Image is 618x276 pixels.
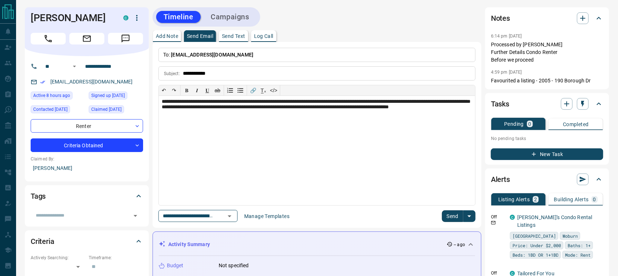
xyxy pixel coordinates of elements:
div: Notes [491,9,603,27]
svg: Email Verified [40,79,45,85]
div: Renter [31,119,143,133]
p: Add Note [156,34,178,39]
span: Price: Under $2,000 [513,242,561,249]
p: To: [158,48,476,62]
p: [PERSON_NAME] [31,162,143,174]
p: Processed by [PERSON_NAME] Further Details Condo Renter Before we proceed [491,41,603,64]
button: ↶ [159,85,169,96]
svg: Email [491,220,496,225]
div: Criteria Obtained [31,139,143,152]
span: Beds: 1BD OR 1+1BD [513,251,558,258]
p: Building Alerts [554,197,589,202]
p: Listing Alerts [498,197,530,202]
a: [PERSON_NAME]'s Condo Rental Listings [517,214,592,228]
p: Subject: [164,70,180,77]
button: New Task [491,148,603,160]
span: Message [108,33,143,44]
button: 𝐁 [182,85,192,96]
button: Open [130,211,141,221]
p: Timeframe: [89,254,143,261]
span: Signed up [DATE] [91,92,125,99]
p: Completed [563,122,589,127]
div: Sun Oct 17 2021 [89,92,143,102]
div: Criteria [31,233,143,250]
span: [EMAIL_ADDRESS][DOMAIN_NAME] [171,52,254,58]
p: Pending [504,121,524,127]
div: Tasks [491,95,603,113]
div: condos.ca [510,215,515,220]
span: Active 8 hours ago [33,92,70,99]
button: Open [224,211,235,221]
p: 6:14 pm [DATE] [491,34,522,39]
span: Mode: Rent [565,251,591,258]
div: condos.ca [123,15,128,20]
span: Claimed [DATE] [91,106,122,113]
p: Favourited a listing - 2005 - 190 Borough Dr [491,77,603,85]
h2: Alerts [491,174,510,185]
div: Sun Oct 17 2021 [89,105,143,116]
button: </> [269,85,279,96]
s: ab [215,88,220,93]
p: Not specified [219,262,249,269]
p: 4:59 pm [DATE] [491,70,522,75]
span: Email [69,33,104,44]
span: Baths: 1+ [568,242,591,249]
button: 𝐔 [202,85,212,96]
p: Send Text [222,34,245,39]
div: split button [442,210,476,222]
p: Budget [167,262,184,269]
p: No pending tasks [491,133,603,144]
div: Wed Aug 13 2025 [31,92,85,102]
p: Claimed By: [31,156,143,162]
button: T̲ₓ [258,85,269,96]
div: condos.ca [510,271,515,276]
p: Send Email [187,34,213,39]
a: [EMAIL_ADDRESS][DOMAIN_NAME] [50,79,133,85]
button: ↷ [169,85,179,96]
span: Woburn [563,232,578,240]
p: 0 [529,121,531,127]
button: Numbered list [225,85,235,96]
p: Activity Summary [168,241,210,248]
div: Tags [31,187,143,205]
p: Off [491,214,506,220]
p: Log Call [254,34,273,39]
h2: Notes [491,12,510,24]
h1: [PERSON_NAME] [31,12,112,24]
h2: Tasks [491,98,509,110]
h2: Criteria [31,236,54,247]
button: Manage Templates [240,210,294,222]
div: Activity Summary-- ago [159,238,475,251]
h2: Tags [31,190,46,202]
p: 2 [534,197,537,202]
span: Call [31,33,66,44]
span: [GEOGRAPHIC_DATA] [513,232,556,240]
button: Campaigns [204,11,257,23]
button: ab [212,85,223,96]
button: Bullet list [235,85,246,96]
div: Alerts [491,171,603,188]
button: Send [442,210,464,222]
p: 0 [593,197,596,202]
p: Actively Searching: [31,254,85,261]
p: -- ago [454,241,465,248]
span: 𝐔 [206,88,209,93]
span: Contacted [DATE] [33,106,68,113]
button: 🔗 [248,85,258,96]
button: Open [70,62,79,71]
button: Timeline [156,11,201,23]
button: 𝑰 [192,85,202,96]
div: Mon Oct 18 2021 [31,105,85,116]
